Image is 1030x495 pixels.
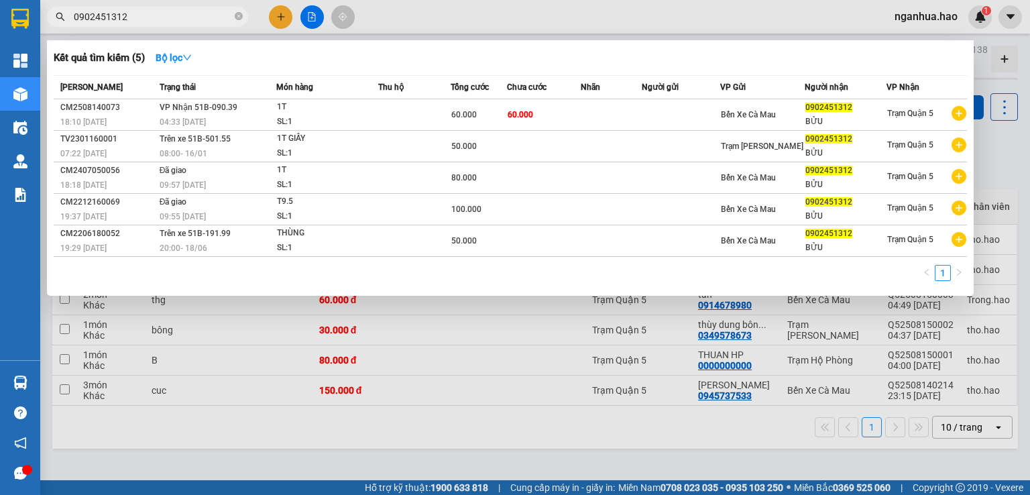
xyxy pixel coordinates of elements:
[74,9,232,24] input: Tìm tên, số ĐT hoặc mã đơn
[720,82,746,92] span: VP Gửi
[451,173,477,182] span: 80.000
[508,110,533,119] span: 60.000
[60,82,123,92] span: [PERSON_NAME]
[451,205,481,214] span: 100.000
[721,110,776,119] span: Bến Xe Cà Mau
[56,12,65,21] span: search
[60,132,156,146] div: TV2301160001
[160,117,206,127] span: 04:33 [DATE]
[952,232,966,247] span: plus-circle
[721,173,776,182] span: Bến Xe Cà Mau
[887,109,933,118] span: Trạm Quận 5
[60,117,107,127] span: 18:10 [DATE]
[60,149,107,158] span: 07:22 [DATE]
[952,137,966,152] span: plus-circle
[805,178,886,192] div: BỬU
[160,166,187,175] span: Đã giao
[276,82,313,92] span: Món hàng
[11,9,29,29] img: logo-vxr
[13,87,27,101] img: warehouse-icon
[13,376,27,390] img: warehouse-icon
[235,12,243,20] span: close-circle
[277,146,378,161] div: SL: 1
[14,467,27,480] span: message
[160,134,231,144] span: Trên xe 51B-501.55
[935,266,950,280] a: 1
[805,209,886,223] div: BỬU
[13,154,27,168] img: warehouse-icon
[160,197,187,207] span: Đã giao
[145,47,203,68] button: Bộ lọcdown
[887,140,933,150] span: Trạm Quận 5
[277,115,378,129] div: SL: 1
[952,169,966,184] span: plus-circle
[886,82,919,92] span: VP Nhận
[919,265,935,281] button: left
[277,131,378,146] div: 1T GIẤY
[156,52,192,63] strong: Bộ lọc
[805,166,852,175] span: 0902451312
[378,82,404,92] span: Thu hộ
[160,212,206,221] span: 09:55 [DATE]
[805,82,848,92] span: Người nhận
[805,197,852,207] span: 0902451312
[805,229,852,238] span: 0902451312
[955,268,963,276] span: right
[160,243,207,253] span: 20:00 - 18/06
[277,163,378,178] div: 1T
[721,236,776,245] span: Bến Xe Cà Mau
[160,180,206,190] span: 09:57 [DATE]
[451,110,477,119] span: 60.000
[182,53,192,62] span: down
[805,146,886,160] div: BỬU
[160,229,231,238] span: Trên xe 51B-191.99
[235,11,243,23] span: close-circle
[451,236,477,245] span: 50.000
[642,82,679,92] span: Người gửi
[54,51,145,65] h3: Kết quả tìm kiếm ( 5 )
[60,227,156,241] div: CM2206180052
[952,106,966,121] span: plus-circle
[277,195,378,209] div: T9.5
[277,178,378,192] div: SL: 1
[14,406,27,419] span: question-circle
[14,437,27,449] span: notification
[805,241,886,255] div: BỬU
[923,268,931,276] span: left
[277,241,378,256] div: SL: 1
[13,188,27,202] img: solution-icon
[805,115,886,129] div: BỬU
[721,142,803,151] span: Trạm [PERSON_NAME]
[935,265,951,281] li: 1
[887,172,933,181] span: Trạm Quận 5
[951,265,967,281] li: Next Page
[160,149,207,158] span: 08:00 - 16/01
[919,265,935,281] li: Previous Page
[451,142,477,151] span: 50.000
[60,195,156,209] div: CM2212160069
[805,103,852,112] span: 0902451312
[277,100,378,115] div: 1T
[60,164,156,178] div: CM2407050056
[952,201,966,215] span: plus-circle
[13,121,27,135] img: warehouse-icon
[887,203,933,213] span: Trạm Quận 5
[805,134,852,144] span: 0902451312
[581,82,600,92] span: Nhãn
[721,205,776,214] span: Bến Xe Cà Mau
[60,243,107,253] span: 19:29 [DATE]
[60,180,107,190] span: 18:18 [DATE]
[887,235,933,244] span: Trạm Quận 5
[160,82,196,92] span: Trạng thái
[277,226,378,241] div: THÙNG
[160,103,237,112] span: VP Nhận 51B-090.39
[60,212,107,221] span: 19:37 [DATE]
[451,82,489,92] span: Tổng cước
[13,54,27,68] img: dashboard-icon
[60,101,156,115] div: CM2508140073
[951,265,967,281] button: right
[507,82,547,92] span: Chưa cước
[277,209,378,224] div: SL: 1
